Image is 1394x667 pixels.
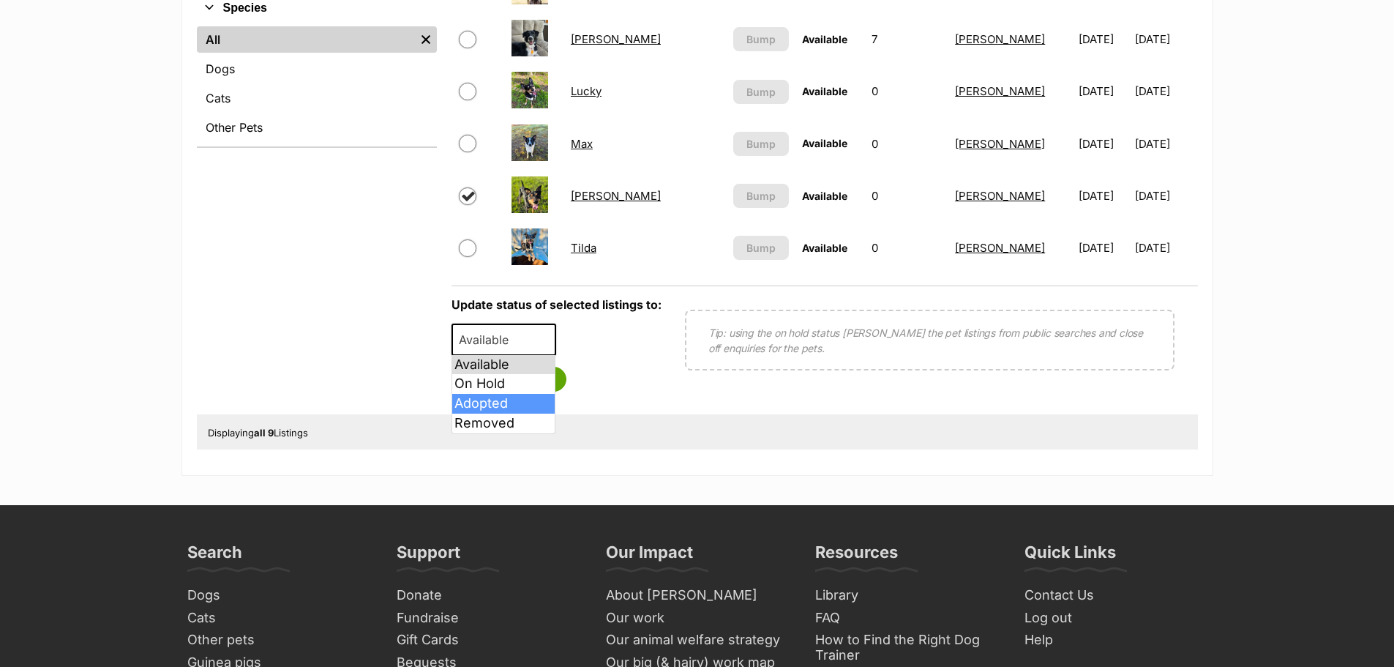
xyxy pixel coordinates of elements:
[802,190,847,202] span: Available
[815,542,898,571] h3: Resources
[746,240,776,256] span: Bump
[1073,66,1133,116] td: [DATE]
[955,137,1045,151] a: [PERSON_NAME]
[181,629,376,652] a: Other pets
[1135,119,1196,169] td: [DATE]
[197,85,437,111] a: Cats
[208,427,308,439] span: Displaying Listings
[733,236,788,260] button: Bump
[809,629,1004,666] a: How to Find the Right Dog Trainer
[1073,14,1133,64] td: [DATE]
[802,242,847,254] span: Available
[746,136,776,152] span: Bump
[1073,119,1133,169] td: [DATE]
[571,189,661,203] a: [PERSON_NAME]
[746,84,776,100] span: Bump
[197,114,437,141] a: Other Pets
[1135,14,1196,64] td: [DATE]
[1073,171,1133,221] td: [DATE]
[600,584,795,607] a: About [PERSON_NAME]
[866,119,948,169] td: 0
[452,394,555,414] li: Adopted
[955,32,1045,46] a: [PERSON_NAME]
[391,584,585,607] a: Donate
[600,629,795,652] a: Our animal welfare strategy
[391,607,585,630] a: Fundraise
[452,374,555,394] li: On Hold
[955,189,1045,203] a: [PERSON_NAME]
[1135,223,1196,273] td: [DATE]
[606,542,693,571] h3: Our Impact
[746,31,776,47] span: Bump
[571,32,661,46] a: [PERSON_NAME]
[187,542,242,571] h3: Search
[391,629,585,652] a: Gift Cards
[571,241,596,255] a: Tilda
[1019,584,1213,607] a: Contact Us
[453,329,523,350] span: Available
[197,23,437,146] div: Species
[452,414,555,433] li: Removed
[955,241,1045,255] a: [PERSON_NAME]
[746,188,776,204] span: Bump
[802,33,847,45] span: Available
[571,84,602,98] a: Lucky
[733,80,788,104] button: Bump
[1135,171,1196,221] td: [DATE]
[600,607,795,630] a: Our work
[802,85,847,97] span: Available
[1019,607,1213,630] a: Log out
[571,137,593,151] a: Max
[733,184,788,208] button: Bump
[1024,542,1116,571] h3: Quick Links
[254,427,274,439] strong: all 9
[451,297,662,312] label: Update status of selected listings to:
[733,132,788,156] button: Bump
[181,584,376,607] a: Dogs
[708,325,1151,356] p: Tip: using the on hold status [PERSON_NAME] the pet listings from public searches and close off e...
[866,171,948,221] td: 0
[197,26,415,53] a: All
[397,542,460,571] h3: Support
[802,137,847,149] span: Available
[1073,223,1133,273] td: [DATE]
[733,27,788,51] button: Bump
[866,14,948,64] td: 7
[1135,66,1196,116] td: [DATE]
[809,607,1004,630] a: FAQ
[1019,629,1213,652] a: Help
[452,355,555,375] li: Available
[809,584,1004,607] a: Library
[197,56,437,82] a: Dogs
[181,607,376,630] a: Cats
[415,26,437,53] a: Remove filter
[866,223,948,273] td: 0
[955,84,1045,98] a: [PERSON_NAME]
[451,324,557,356] span: Available
[866,66,948,116] td: 0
